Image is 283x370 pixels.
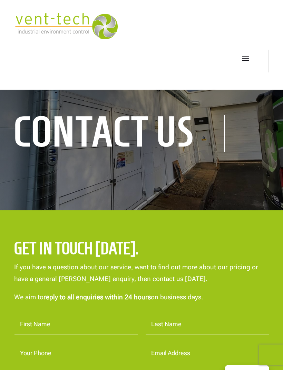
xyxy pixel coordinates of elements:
img: 2023-09-27T08_35_16.549ZVENT-TECH---Clear-background [14,13,118,39]
h2: Get in touch [DATE]. [14,238,158,262]
input: Last Name [146,314,269,335]
span: We aim to [14,293,43,301]
input: First Name [14,314,138,335]
input: Email Address [146,343,269,364]
strong: reply to all enquiries within 24 hours [43,293,151,301]
span: on business days. [151,293,203,301]
span: If you have a question about our service, want to find out more about our pricing or have a gener... [14,263,258,283]
h1: contact us [14,115,225,152]
input: Your Phone [14,343,138,364]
